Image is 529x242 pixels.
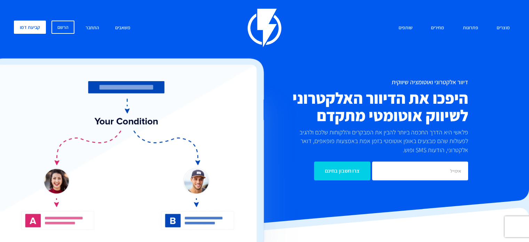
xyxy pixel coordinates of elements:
a: מוצרים [491,21,515,36]
a: פתרונות [458,21,483,36]
a: מחירים [426,21,449,36]
a: קביעת דמו [14,21,46,34]
h1: דיוור אלקטרוני ואוטומציה שיווקית [228,79,468,86]
input: צרו חשבון בחינם [314,162,370,180]
a: שותפים [393,21,418,36]
h2: היפכו את הדיוור האלקטרוני לשיווק אוטומטי מתקדם [228,89,468,124]
a: התחבר [80,21,104,36]
p: פלאשי היא הדרך החכמה ביותר להבין את המבקרים והלקוחות שלכם ולהגיב לפעולות שהם מבצעים באופן אוטומטי... [291,128,468,155]
a: הרשם [51,21,74,34]
a: משאבים [110,21,136,36]
input: אימייל [372,162,468,180]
